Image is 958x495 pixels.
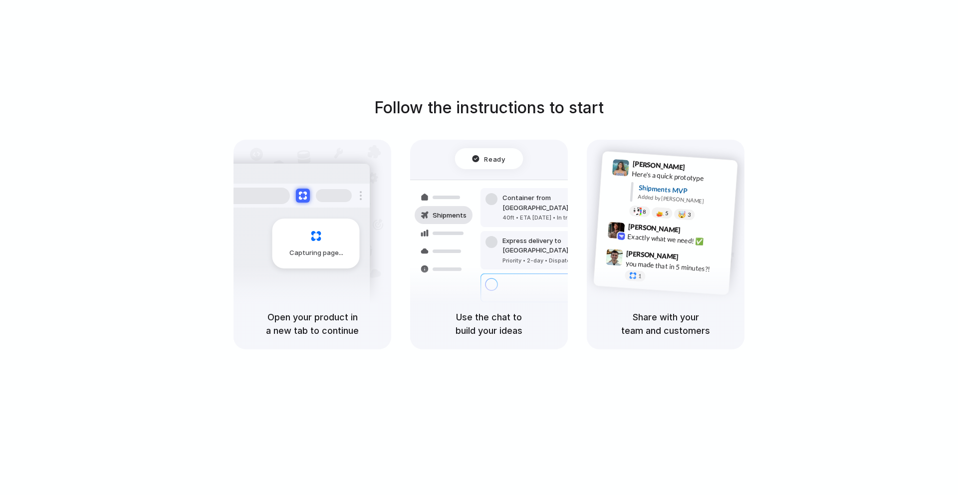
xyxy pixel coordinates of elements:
[626,248,679,262] span: [PERSON_NAME]
[678,211,687,219] div: 🤯
[289,248,345,258] span: Capturing page
[502,236,610,255] div: Express delivery to [GEOGRAPHIC_DATA]
[688,163,709,175] span: 9:41 AM
[632,169,731,186] div: Here's a quick prototype
[433,211,467,221] span: Shipments
[688,212,691,218] span: 3
[638,193,729,207] div: Added by [PERSON_NAME]
[632,158,685,173] span: [PERSON_NAME]
[245,310,379,337] h5: Open your product in a new tab to continue
[638,183,730,199] div: Shipments MVP
[638,273,642,279] span: 1
[599,310,732,337] h5: Share with your team and customers
[665,211,669,216] span: 5
[682,253,702,265] span: 9:47 AM
[374,96,604,120] h1: Follow the instructions to start
[422,310,556,337] h5: Use the chat to build your ideas
[484,154,505,164] span: Ready
[627,232,727,248] div: Exactly what we need! ✅
[502,193,610,213] div: Container from [GEOGRAPHIC_DATA]
[684,226,704,238] span: 9:42 AM
[502,256,610,265] div: Priority • 2-day • Dispatched
[502,214,610,222] div: 40ft • ETA [DATE] • In transit
[625,258,725,275] div: you made that in 5 minutes?!
[628,221,681,236] span: [PERSON_NAME]
[643,209,646,215] span: 8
